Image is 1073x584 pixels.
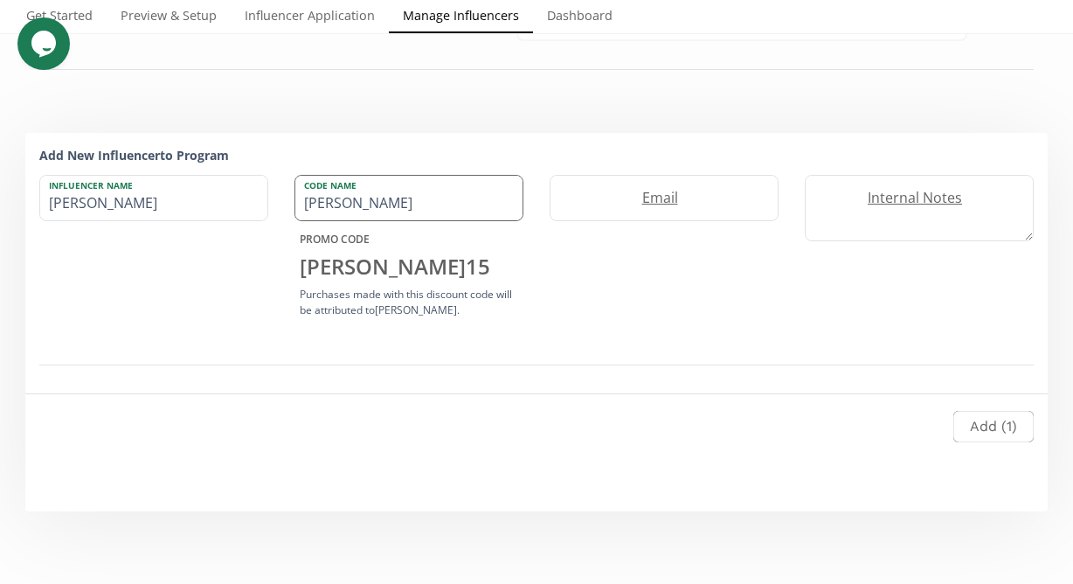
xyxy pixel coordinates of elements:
label: Code Name [295,176,505,191]
strong: Add New Influencer to Program [39,147,229,163]
div: PROMO CODE [294,232,523,247]
label: Internal Notes [806,188,1015,208]
iframe: chat widget [17,17,73,70]
div: Purchases made with this discount code will be attributed to [PERSON_NAME] . [294,287,523,316]
label: Email [550,188,760,208]
label: Influencer Name [40,176,250,191]
button: Add (1) [953,411,1034,443]
div: [PERSON_NAME] 15 [294,252,523,282]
